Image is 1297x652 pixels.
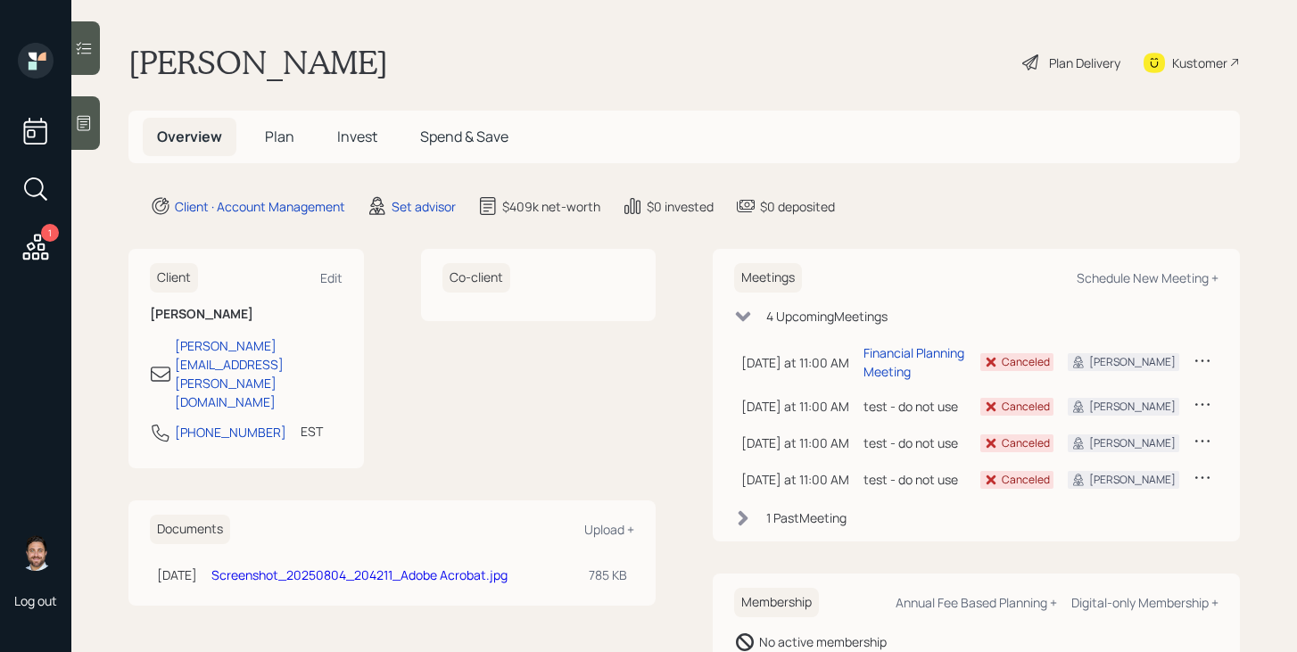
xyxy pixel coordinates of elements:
div: No active membership [759,632,887,651]
img: michael-russo-headshot.png [18,535,54,571]
div: Client · Account Management [175,197,345,216]
div: $409k net-worth [502,197,600,216]
div: 4 Upcoming Meeting s [766,307,888,326]
span: Plan [265,127,294,146]
div: Edit [320,269,343,286]
div: 1 [41,224,59,242]
div: Upload + [584,521,634,538]
div: Canceled [1002,472,1050,488]
div: $0 invested [647,197,714,216]
div: $0 deposited [760,197,835,216]
span: Spend & Save [420,127,508,146]
h6: [PERSON_NAME] [150,307,343,322]
div: [PERSON_NAME] [1089,472,1176,488]
span: Invest [337,127,377,146]
div: 1 Past Meeting [766,508,847,527]
h6: Documents [150,515,230,544]
div: Kustomer [1172,54,1227,72]
div: test - do not use [863,470,966,489]
div: [DATE] at 11:00 AM [741,470,849,489]
div: test - do not use [863,433,966,452]
div: 785 KB [589,565,627,584]
div: Plan Delivery [1049,54,1120,72]
div: test - do not use [863,397,966,416]
div: Annual Fee Based Planning + [896,594,1057,611]
div: [PHONE_NUMBER] [175,423,286,442]
div: Canceled [1002,354,1050,370]
div: [DATE] at 11:00 AM [741,397,849,416]
h6: Membership [734,588,819,617]
div: [DATE] [157,565,197,584]
h6: Co-client [442,263,510,293]
a: Screenshot_20250804_204211_Adobe Acrobat.jpg [211,566,508,583]
div: [PERSON_NAME][EMAIL_ADDRESS][PERSON_NAME][DOMAIN_NAME] [175,336,343,411]
div: [PERSON_NAME] [1089,435,1176,451]
h6: Client [150,263,198,293]
div: EST [301,422,323,441]
div: Canceled [1002,399,1050,415]
div: [DATE] at 11:00 AM [741,353,849,372]
div: Canceled [1002,435,1050,451]
h1: [PERSON_NAME] [128,43,388,82]
h6: Meetings [734,263,802,293]
div: [PERSON_NAME] [1089,354,1176,370]
div: Schedule New Meeting + [1077,269,1219,286]
div: [DATE] at 11:00 AM [741,433,849,452]
div: Digital-only Membership + [1071,594,1219,611]
div: Financial Planning Meeting [863,343,966,381]
div: Log out [14,592,57,609]
span: Overview [157,127,222,146]
div: Set advisor [392,197,456,216]
div: [PERSON_NAME] [1089,399,1176,415]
